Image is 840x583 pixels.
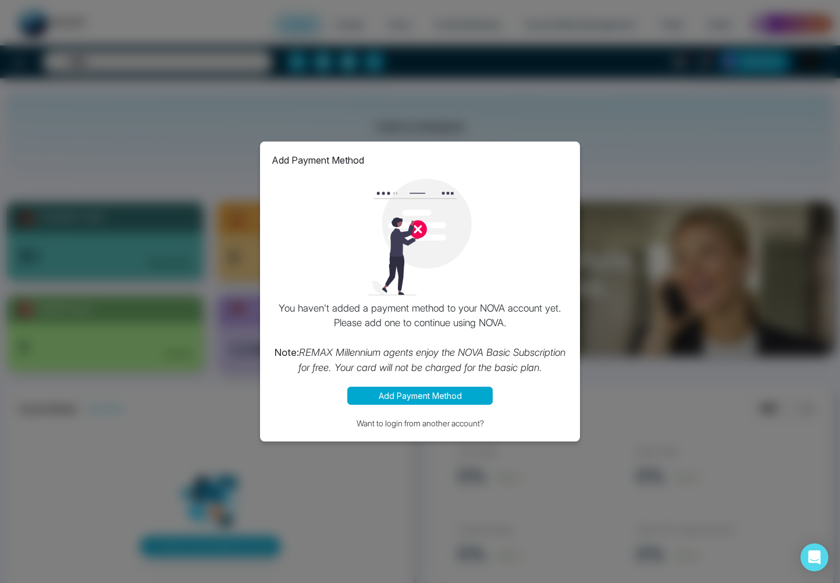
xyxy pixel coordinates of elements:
button: Add Payment Method [347,387,493,405]
strong: Note: [275,347,299,358]
i: REMAX Millennium agents enjoy the NOVA Basic Subscription for free. Your card will not be charged... [298,347,566,373]
button: Want to login from another account? [272,416,568,430]
p: You haven't added a payment method to your NOVA account yet. Please add one to continue using NOVA. [272,301,568,376]
p: Add Payment Method [272,153,364,167]
img: loading [362,179,478,295]
div: Open Intercom Messenger [800,543,828,571]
